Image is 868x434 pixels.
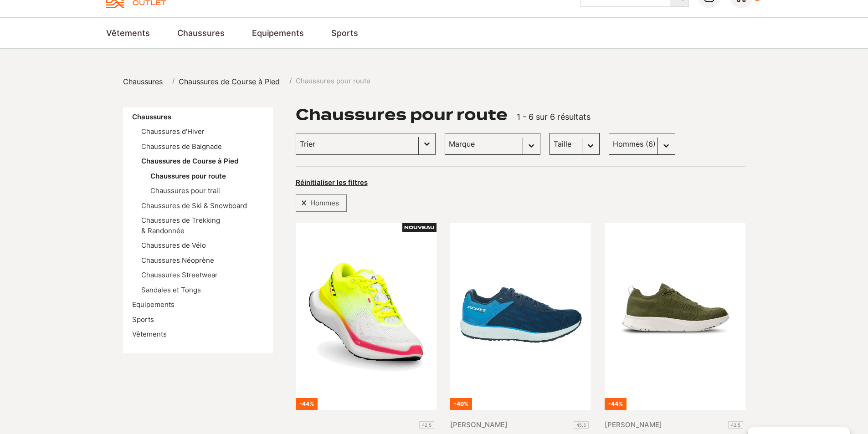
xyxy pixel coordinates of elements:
[141,241,206,250] a: Chaussures de Vélo
[141,216,220,235] a: Chaussures de Trekking & Randonnée
[123,77,163,86] span: Chaussures
[296,194,347,212] div: Hommes
[296,178,368,187] button: Réinitialiser les filtres
[141,142,222,151] a: Chaussures de Baignade
[132,330,167,338] a: Vêtements
[300,138,415,150] input: Trier
[179,76,285,87] a: Chaussures de Course à Pied
[331,27,358,39] a: Sports
[106,27,150,39] a: Vêtements
[252,27,304,39] a: Equipements
[132,315,154,324] a: Sports
[141,256,214,265] a: Chaussures Néoprène
[307,197,343,209] span: Hommes
[141,127,205,136] a: Chaussures d'Hiver
[517,112,591,122] span: 1 - 6 sur 6 résultats
[123,76,370,87] nav: breadcrumbs
[179,77,280,86] span: Chaussures de Course à Pied
[141,157,238,165] a: Chaussures de Course à Pied
[123,76,168,87] a: Chaussures
[150,172,226,180] a: Chaussures pour route
[177,27,225,39] a: Chaussures
[296,107,508,122] h1: Chaussures pour route
[141,271,218,279] a: Chaussures Streetwear
[419,133,435,154] button: Basculer la liste
[132,300,175,309] a: Equipements
[141,286,201,294] a: Sandales et Tongs
[296,76,370,87] span: Chaussures pour route
[132,112,171,121] a: Chaussures
[141,201,247,210] a: Chaussures de Ski & Snowboard
[150,186,220,195] a: Chaussures pour trail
